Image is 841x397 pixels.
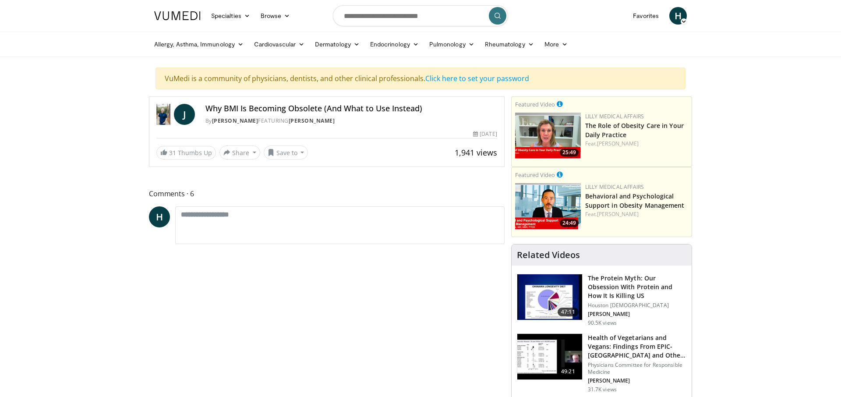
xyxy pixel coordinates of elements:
p: 31.7K views [588,386,617,393]
span: 24:49 [560,219,579,227]
p: [PERSON_NAME] [588,311,686,318]
p: [PERSON_NAME] [588,377,686,384]
div: Feat. [585,210,688,218]
span: 31 [169,149,176,157]
a: Lilly Medical Affairs [585,183,644,191]
div: [DATE] [473,130,497,138]
a: H [149,206,170,227]
span: 49:21 [558,367,579,376]
a: Specialties [206,7,255,25]
input: Search topics, interventions [333,5,508,26]
span: Comments 6 [149,188,505,199]
a: The Role of Obesity Care in Your Daily Practice [585,121,684,139]
a: Dermatology [310,35,365,53]
a: J [174,104,195,125]
a: [PERSON_NAME] [597,210,639,218]
a: 47:11 The Protein Myth: Our Obsession With Protein and How It Is Killing US Houston [DEMOGRAPHIC_... [517,274,686,326]
h3: The Protein Myth: Our Obsession With Protein and How It Is Killing US [588,274,686,300]
a: 25:49 [515,113,581,159]
div: By FEATURING [205,117,497,125]
a: 49:21 Health of Vegetarians and Vegans: Findings From EPIC-[GEOGRAPHIC_DATA] and Othe… Physicians... [517,333,686,393]
a: [PERSON_NAME] [597,140,639,147]
a: 31 Thumbs Up [156,146,216,160]
a: More [539,35,573,53]
a: Lilly Medical Affairs [585,113,644,120]
h4: Related Videos [517,250,580,260]
a: [PERSON_NAME] [212,117,258,124]
p: 90.5K views [588,319,617,326]
a: Browse [255,7,296,25]
div: VuMedi is a community of physicians, dentists, and other clinical professionals. [155,67,686,89]
a: Behavioral and Psychological Support in Obesity Management [585,192,685,209]
a: Cardiovascular [249,35,310,53]
a: Endocrinology [365,35,424,53]
img: ba3304f6-7838-4e41-9c0f-2e31ebde6754.png.150x105_q85_crop-smart_upscale.png [515,183,581,229]
img: VuMedi Logo [154,11,201,20]
span: 47:11 [558,308,579,316]
a: Click here to set your password [425,74,529,83]
a: Pulmonology [424,35,480,53]
a: 24:49 [515,183,581,229]
img: b7b8b05e-5021-418b-a89a-60a270e7cf82.150x105_q85_crop-smart_upscale.jpg [517,274,582,320]
div: Feat. [585,140,688,148]
span: 1,941 views [455,147,497,158]
img: Dr. Jordan Rennicke [156,104,170,125]
button: Share [219,145,260,160]
small: Featured Video [515,100,555,108]
button: Save to [264,145,308,160]
a: [PERSON_NAME] [289,117,335,124]
span: 25:49 [560,149,579,156]
a: Allergy, Asthma, Immunology [149,35,249,53]
a: Favorites [628,7,664,25]
a: H [669,7,687,25]
a: Rheumatology [480,35,539,53]
h3: Health of Vegetarians and Vegans: Findings From EPIC-[GEOGRAPHIC_DATA] and Othe… [588,333,686,360]
p: Physicians Committee for Responsible Medicine [588,362,686,376]
h4: Why BMI Is Becoming Obsolete (And What to Use Instead) [205,104,497,113]
img: 606f2b51-b844-428b-aa21-8c0c72d5a896.150x105_q85_crop-smart_upscale.jpg [517,334,582,379]
p: Houston [DEMOGRAPHIC_DATA] [588,302,686,309]
small: Featured Video [515,171,555,179]
img: e1208b6b-349f-4914-9dd7-f97803bdbf1d.png.150x105_q85_crop-smart_upscale.png [515,113,581,159]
